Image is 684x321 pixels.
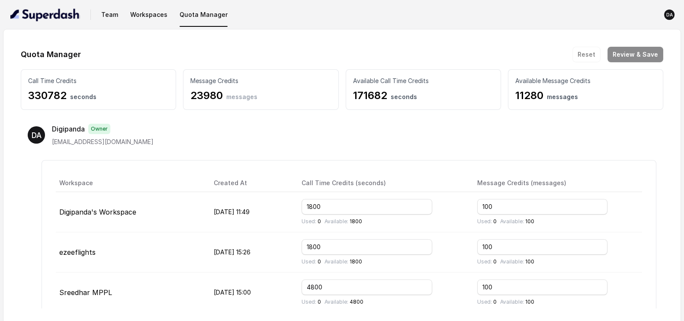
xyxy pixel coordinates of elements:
[302,299,321,305] p: 0
[547,93,578,100] span: messages
[52,124,85,134] p: Digipanda
[59,287,200,298] p: Sreedhar MPPL
[28,89,169,103] p: 330782
[500,218,524,225] span: Available:
[302,299,316,305] span: Used:
[477,299,492,305] span: Used:
[59,207,200,217] p: Digipanda's Workspace
[59,247,200,257] p: ezeeflights
[127,7,171,22] button: Workspaces
[500,299,524,305] span: Available:
[324,258,348,265] span: Available:
[324,258,362,265] p: 1800
[477,299,497,305] p: 0
[32,131,42,140] text: DA
[477,218,497,225] p: 0
[52,138,154,145] span: [EMAIL_ADDRESS][DOMAIN_NAME]
[190,77,331,85] p: Message Credits
[324,299,348,305] span: Available:
[353,89,494,103] p: 171682
[477,218,492,225] span: Used:
[207,192,295,232] td: [DATE] 11:49
[477,258,492,265] span: Used:
[515,77,656,85] p: Available Message Credits
[88,124,110,134] span: Owner
[500,218,534,225] p: 100
[295,174,470,192] th: Call Time Credits (seconds)
[500,258,534,265] p: 100
[324,218,362,225] p: 1800
[607,47,663,62] button: Review & Save
[470,174,642,192] th: Message Credits (messages)
[324,218,348,225] span: Available:
[98,7,122,22] button: Team
[207,232,295,273] td: [DATE] 15:26
[56,174,207,192] th: Workspace
[500,299,534,305] p: 100
[324,299,363,305] p: 4800
[70,93,96,100] span: seconds
[572,47,601,62] button: Reset
[176,7,231,22] button: Quota Manager
[302,218,316,225] span: Used:
[10,8,80,22] img: light.svg
[515,89,656,103] p: 11280
[190,89,331,103] p: 23980
[302,258,321,265] p: 0
[21,48,81,61] h1: Quota Manager
[207,174,295,192] th: Created At
[207,273,295,313] td: [DATE] 15:00
[302,218,321,225] p: 0
[477,258,497,265] p: 0
[226,93,257,100] span: messages
[391,93,417,100] span: seconds
[353,77,494,85] p: Available Call Time Credits
[302,258,316,265] span: Used:
[666,12,673,18] text: DA
[500,258,524,265] span: Available:
[28,77,169,85] p: Call Time Credits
